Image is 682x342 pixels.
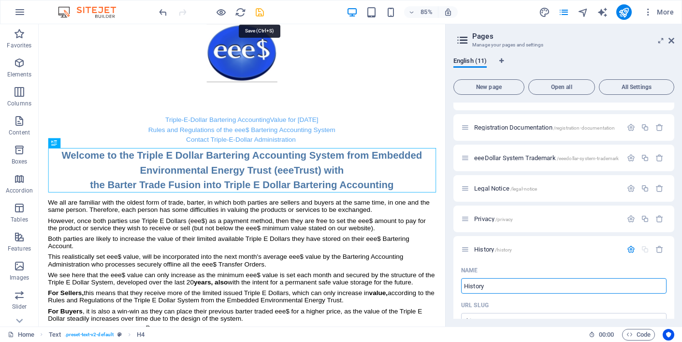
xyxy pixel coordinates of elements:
[626,329,651,341] span: Code
[599,329,614,341] span: 00 00
[627,245,635,253] div: Settings
[474,124,615,131] span: Click to open page
[655,245,664,253] div: Remove
[472,32,674,41] h2: Pages
[557,156,619,161] span: /eeedollar-system-trademark
[643,7,674,17] span: More
[458,84,520,90] span: New page
[539,7,550,18] i: Design (Ctrl+Alt+Y)
[627,184,635,193] div: Settings
[8,245,31,253] p: Features
[641,123,649,132] div: Duplicate
[7,100,31,107] p: Columns
[453,57,674,75] div: Language Tabs
[137,329,145,341] span: Click to select. Double-click to edit
[474,246,512,253] span: Click to open page
[471,155,622,161] div: eeeDollar System Trademark/eeedollar-system-trademark
[461,313,667,328] input: Last part of the URL for this page
[471,185,622,192] div: Legal Notice/legal-notice
[8,329,34,341] a: Click to cancel selection. Double-click to open Pages
[641,184,649,193] div: Duplicate
[7,42,31,49] p: Favorites
[471,216,622,222] div: Privacy/privacy
[7,71,32,78] p: Elements
[655,184,664,193] div: Remove
[495,247,512,253] span: /history
[558,7,569,18] i: Pages (Ctrl+Alt+S)
[655,154,664,162] div: Remove
[510,186,537,192] span: /legal-notice
[215,6,227,18] button: Click here to leave preview mode and continue editing
[157,6,169,18] button: undo
[49,329,61,341] span: Click to select. Double-click to edit
[578,7,589,18] i: Navigator
[474,215,513,223] span: Click to open page
[495,217,513,222] span: /privacy
[655,215,664,223] div: Remove
[461,301,489,309] p: URL SLUG
[471,124,622,131] div: Registration Documentation/registration-documentation
[641,154,649,162] div: Duplicate
[589,329,614,341] h6: Session time
[663,329,674,341] button: Usercentrics
[11,216,28,223] p: Tables
[419,6,434,18] h6: 85%
[578,6,589,18] button: navigator
[65,329,114,341] span: . preset-text-v2-default
[404,6,438,18] button: 85%
[6,187,33,194] p: Accordion
[641,215,649,223] div: Duplicate
[597,7,608,18] i: AI Writer
[158,7,169,18] i: Undo: Change pages (Ctrl+Z)
[444,8,452,16] i: On resize automatically adjust zoom level to fit chosen device.
[453,79,524,95] button: New page
[461,301,489,309] label: Last part of the URL for this page
[597,6,609,18] button: text_generator
[10,274,29,282] p: Images
[655,123,664,132] div: Remove
[603,84,670,90] span: All Settings
[627,123,635,132] div: Settings
[472,41,655,49] h3: Manage your pages and settings
[599,79,674,95] button: All Settings
[474,185,537,192] span: Click to open page
[235,7,246,18] i: Reload page
[49,329,145,341] nav: breadcrumb
[639,4,678,20] button: More
[627,215,635,223] div: Settings
[9,129,30,136] p: Content
[254,6,265,18] button: save
[461,267,478,274] p: Name
[539,6,551,18] button: design
[117,332,122,337] i: This element is a customizable preset
[606,331,607,338] span: :
[618,7,629,18] i: Publish
[453,55,487,69] span: English (11)
[622,329,655,341] button: Code
[234,6,246,18] button: reload
[627,154,635,162] div: Settings
[56,6,128,18] img: Editor Logo
[528,79,595,95] button: Open all
[558,6,570,18] button: pages
[553,125,615,131] span: /registration-documentation
[12,303,27,311] p: Slider
[533,84,591,90] span: Open all
[471,246,622,253] div: History/history
[12,158,28,165] p: Boxes
[474,154,619,162] span: Click to open page
[616,4,632,20] button: publish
